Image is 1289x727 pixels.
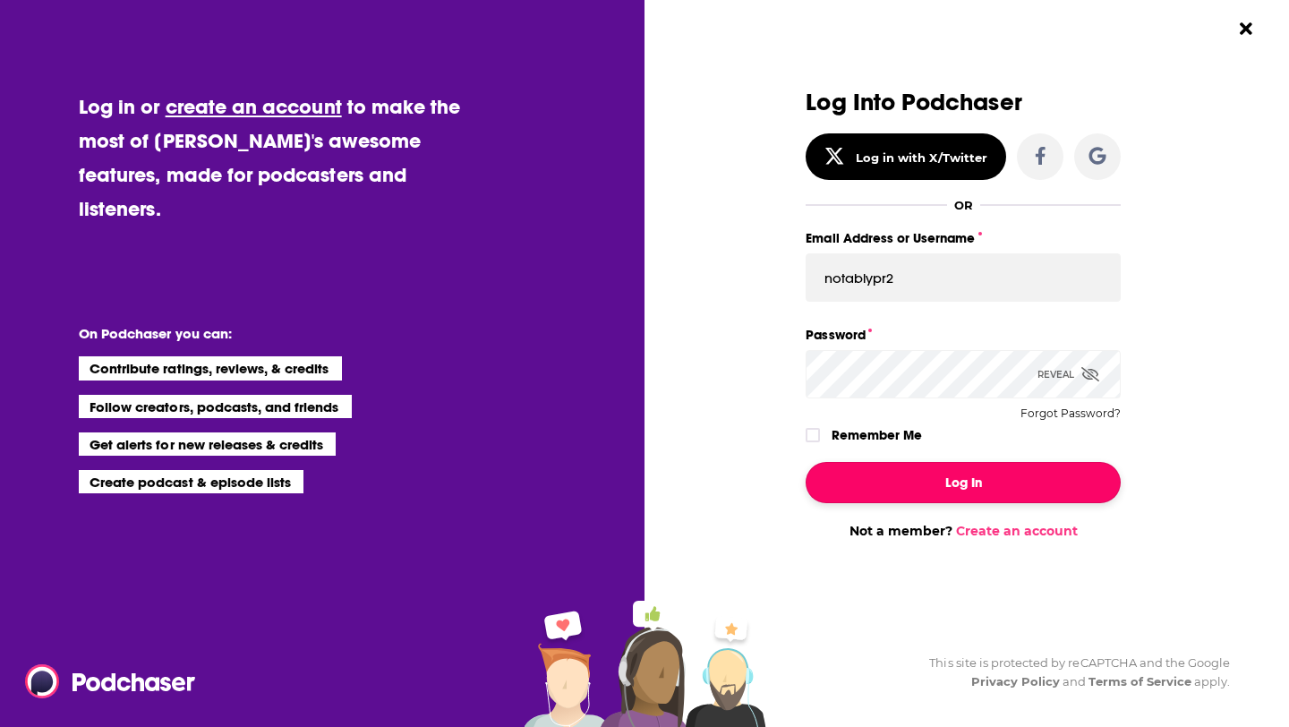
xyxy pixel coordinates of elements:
[806,523,1121,539] div: Not a member?
[25,664,183,698] a: Podchaser - Follow, Share and Rate Podcasts
[25,664,197,698] img: Podchaser - Follow, Share and Rate Podcasts
[1229,12,1263,46] button: Close Button
[806,253,1121,302] input: Email Address or Username
[1020,407,1121,420] button: Forgot Password?
[832,423,922,447] label: Remember Me
[1088,674,1191,689] a: Terms of Service
[79,470,303,493] li: Create podcast & episode lists
[166,94,342,119] a: create an account
[806,227,1121,250] label: Email Address or Username
[79,395,352,418] li: Follow creators, podcasts, and friends
[79,356,342,380] li: Contribute ratings, reviews, & credits
[971,674,1061,689] a: Privacy Policy
[1037,350,1099,398] div: Reveal
[806,462,1121,503] button: Log In
[806,90,1121,115] h3: Log Into Podchaser
[806,323,1121,346] label: Password
[915,654,1230,691] div: This site is protected by reCAPTCHA and the Google and apply.
[79,432,336,456] li: Get alerts for new releases & credits
[954,198,973,212] div: OR
[79,325,437,342] li: On Podchaser you can:
[956,523,1078,539] a: Create an account
[856,150,987,165] div: Log in with X/Twitter
[806,133,1006,180] button: Log in with X/Twitter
